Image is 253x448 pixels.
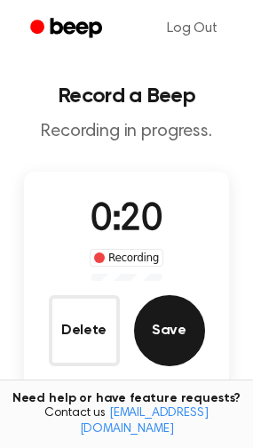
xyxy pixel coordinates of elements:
[18,12,118,46] a: Beep
[149,7,235,50] a: Log Out
[14,121,239,143] p: Recording in progress.
[134,295,205,366] button: Save Audio Record
[90,249,163,267] div: Recording
[14,85,239,107] h1: Record a Beep
[49,295,120,366] button: Delete Audio Record
[80,407,209,436] a: [EMAIL_ADDRESS][DOMAIN_NAME]
[91,202,162,239] span: 0:20
[11,406,242,437] span: Contact us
